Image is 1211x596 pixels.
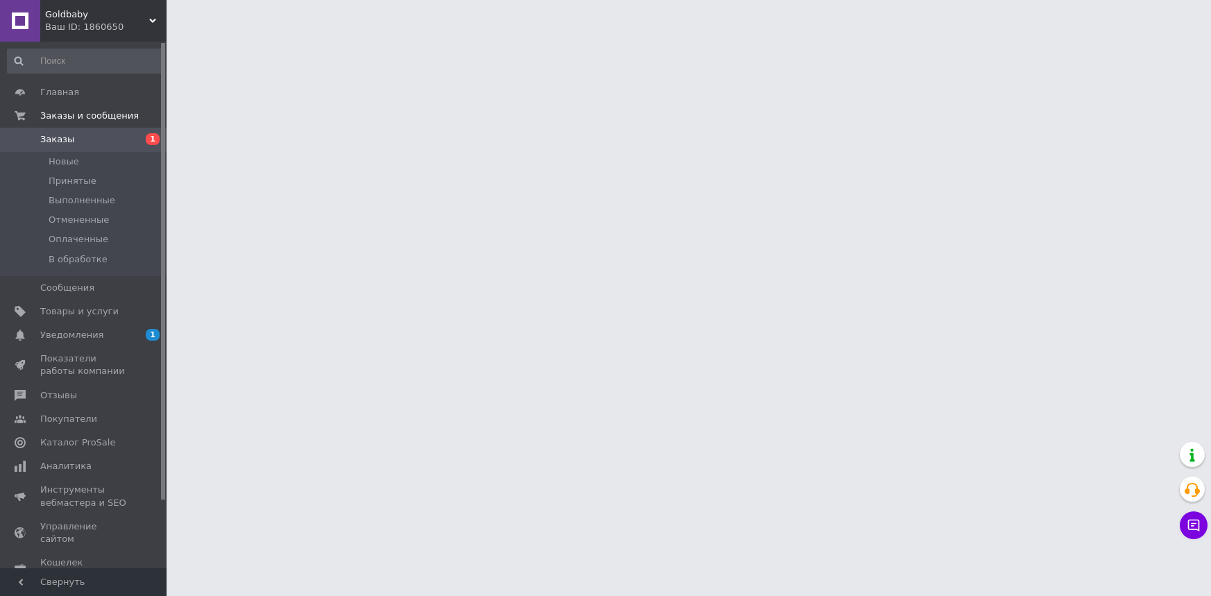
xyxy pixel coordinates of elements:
span: Сообщения [40,282,94,294]
span: Goldbaby [45,8,149,21]
span: Уведомления [40,329,103,341]
div: Ваш ID: 1860650 [45,21,167,33]
span: Главная [40,86,79,99]
span: Аналитика [40,460,92,472]
span: Заказы и сообщения [40,110,139,122]
span: Покупатели [40,413,97,425]
span: Принятые [49,175,96,187]
span: 1 [146,133,160,145]
span: Каталог ProSale [40,436,115,449]
span: 1 [146,329,160,341]
span: Отмененные [49,214,109,226]
span: В обработке [49,253,108,266]
span: Управление сайтом [40,520,128,545]
button: Чат с покупателем [1180,511,1208,539]
span: Инструменты вебмастера и SEO [40,484,128,509]
span: Новые [49,155,79,168]
span: Оплаченные [49,233,108,246]
span: Показатели работы компании [40,352,128,377]
span: Заказы [40,133,74,146]
span: Выполненные [49,194,115,207]
span: Отзывы [40,389,77,402]
span: Кошелек компании [40,556,128,581]
input: Поиск [7,49,163,74]
span: Товары и услуги [40,305,119,318]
